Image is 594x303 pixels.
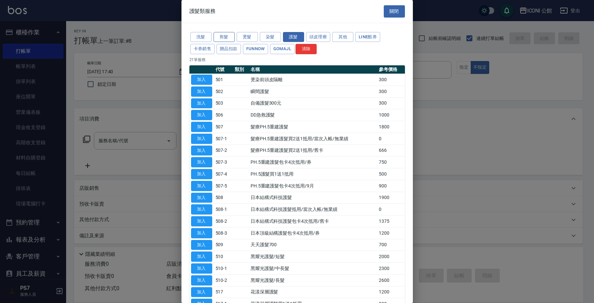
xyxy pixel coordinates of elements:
td: 日本頂級結構護髮包卡4次抵用/券 [249,227,377,239]
button: 加入 [191,110,212,120]
td: 髮療PH.5重建護髮買2送1抵用/當次入帳/無業績 [249,133,377,145]
td: 2000 [377,251,405,263]
td: 750 [377,156,405,168]
button: FUNNOW [243,44,268,54]
button: 其他 [332,32,353,42]
td: 666 [377,145,405,156]
button: 加入 [191,287,212,297]
td: 510-2 [214,274,233,286]
td: 502 [214,85,233,97]
td: 506 [214,109,233,121]
td: 300 [377,85,405,97]
td: 日本結構式科技護髮抵用/當次入帳/無業績 [249,204,377,216]
td: 507-4 [214,168,233,180]
td: 自備護髮300元 [249,97,377,109]
td: 花漾深層護髮 [249,286,377,298]
td: 髮療PH.5重建護髮 [249,121,377,133]
button: 加入 [191,240,212,250]
span: 護髮類服務 [189,8,216,15]
td: 1900 [377,192,405,204]
button: 加入 [191,122,212,132]
button: 關閉 [384,5,405,17]
td: 2300 [377,263,405,275]
button: 加入 [191,169,212,179]
td: 508 [214,192,233,204]
th: 類別 [233,65,249,74]
td: 黑耀光護髮/長髮 [249,274,377,286]
td: PH.5護髮買1送1抵用 [249,168,377,180]
button: LINE酷券 [355,32,380,42]
td: 507-5 [214,180,233,192]
button: 卡券銷售 [190,44,215,54]
button: 頭皮理療 [306,32,331,42]
button: 清除 [296,44,317,54]
td: 508-2 [214,216,233,227]
button: 贈品扣款 [217,44,241,54]
button: 加入 [191,157,212,167]
button: 加入 [191,146,212,156]
td: 黑耀光護髮/中長髮 [249,263,377,275]
td: 日本結構式科技護髮包卡4次抵用/舊卡 [249,216,377,227]
button: 加入 [191,75,212,85]
td: 508-1 [214,204,233,216]
td: DD急救護髮 [249,109,377,121]
button: 加入 [191,86,212,97]
td: 天天護髮700 [249,239,377,251]
button: 洗髮 [190,32,212,42]
button: 燙髮 [237,32,258,42]
button: 加入 [191,252,212,262]
td: 508-3 [214,227,233,239]
button: 加入 [191,263,212,274]
td: 900 [377,180,405,192]
button: 加入 [191,204,212,215]
button: GOMAJL [270,44,295,54]
button: 加入 [191,98,212,109]
td: 1800 [377,121,405,133]
td: 燙染前頭皮隔離 [249,74,377,86]
td: 2600 [377,274,405,286]
td: 黑耀光護髮/短髮 [249,251,377,263]
button: 剪髮 [214,32,235,42]
button: 加入 [191,275,212,286]
td: 507-1 [214,133,233,145]
td: 507-3 [214,156,233,168]
td: 507 [214,121,233,133]
td: 700 [377,239,405,251]
p: 21 筆服務 [189,57,405,63]
button: 護髮 [283,32,304,42]
td: 1000 [377,109,405,121]
td: 510 [214,251,233,263]
td: 300 [377,97,405,109]
th: 名稱 [249,65,377,74]
td: 300 [377,74,405,86]
button: 加入 [191,134,212,144]
td: 髮療PH.5重建護髮買2送1抵用/舊卡 [249,145,377,156]
td: 503 [214,97,233,109]
td: 日本結構式科技護髮 [249,192,377,204]
button: 加入 [191,216,212,226]
td: 500 [377,168,405,180]
td: 0 [377,133,405,145]
td: 510-1 [214,263,233,275]
td: PH.5重建護髮包卡4次抵用/券 [249,156,377,168]
td: 瞬間護髮 [249,85,377,97]
td: 501 [214,74,233,86]
td: 507-2 [214,145,233,156]
td: 509 [214,239,233,251]
th: 參考價格 [377,65,405,74]
button: 加入 [191,181,212,191]
button: 加入 [191,193,212,203]
td: 517 [214,286,233,298]
button: 加入 [191,228,212,238]
td: 1200 [377,227,405,239]
td: 1375 [377,216,405,227]
td: 1200 [377,286,405,298]
th: 代號 [214,65,233,74]
button: 染髮 [260,32,281,42]
td: PH.5重建護髮包卡4次抵用/9月 [249,180,377,192]
td: 0 [377,204,405,216]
